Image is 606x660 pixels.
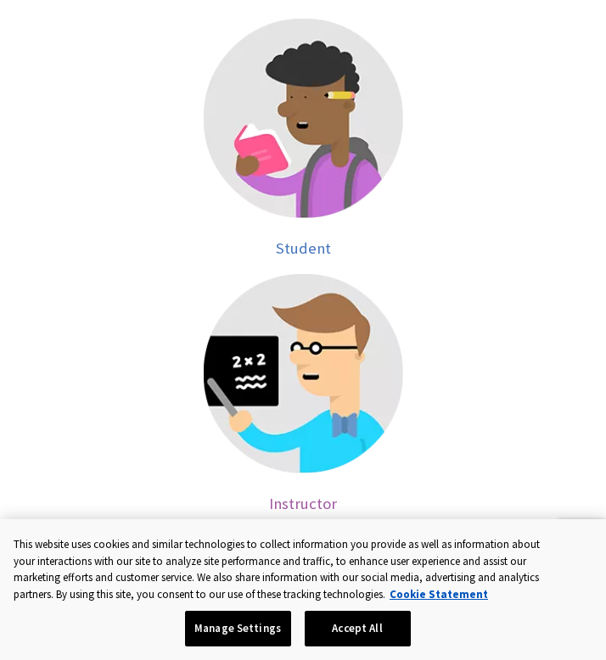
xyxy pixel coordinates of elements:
[276,238,331,258] span: Student
[14,536,562,602] div: This website uses cookies and similar technologies to collect information you provide as well as ...
[59,274,547,512] a: Instructor help Instructor
[305,611,411,646] button: Accept All
[204,19,403,218] img: Student help
[59,19,547,257] a: Student help Student
[185,611,291,646] button: Manage Settings
[269,494,337,513] span: Instructor
[390,587,488,601] a: More information about your privacy, opens in a new tab
[204,274,403,473] img: Instructor help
